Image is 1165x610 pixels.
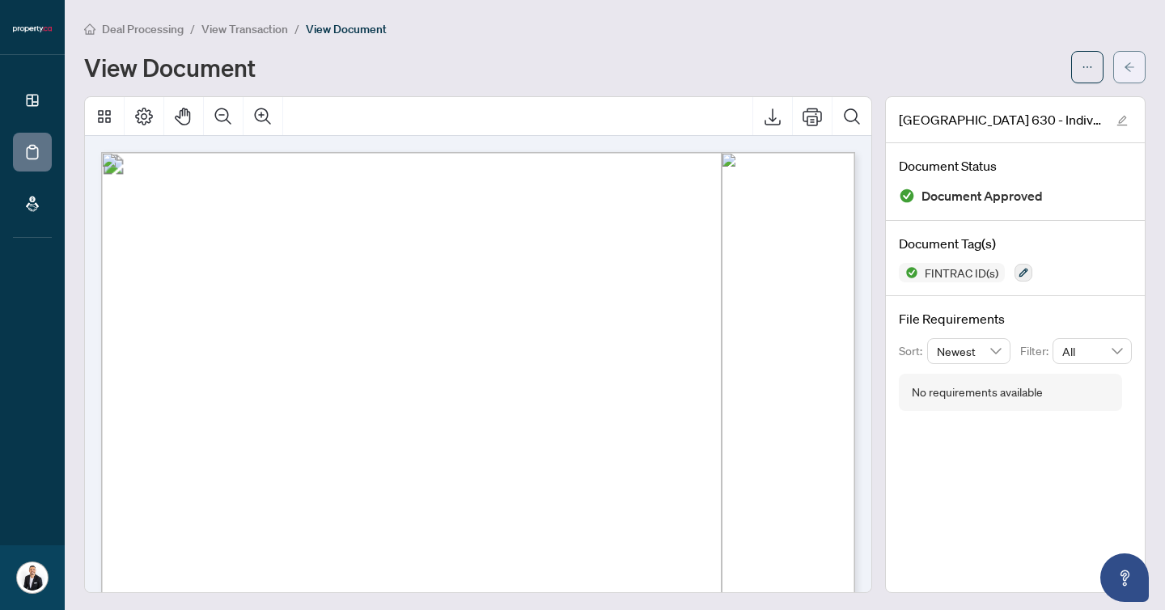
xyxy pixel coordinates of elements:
button: Open asap [1100,553,1149,602]
h4: Document Tag(s) [899,234,1132,253]
li: / [294,19,299,38]
img: Document Status [899,188,915,204]
h4: File Requirements [899,309,1132,328]
li: / [190,19,195,38]
span: [GEOGRAPHIC_DATA] 630 - Individual Identification Information Record_Jennifer.pdf [899,110,1101,129]
span: edit [1116,115,1128,126]
span: All [1062,339,1122,363]
p: Filter: [1020,342,1053,360]
span: FINTRAC ID(s) [918,267,1005,278]
span: arrow-left [1124,61,1135,73]
span: ellipsis [1082,61,1093,73]
div: No requirements available [912,383,1043,401]
p: Sort: [899,342,927,360]
span: Document Approved [921,185,1043,207]
span: Deal Processing [102,22,184,36]
h1: View Document [84,54,256,80]
img: Status Icon [899,263,918,282]
img: logo [13,24,52,34]
span: Newest [937,339,1002,363]
span: home [84,23,95,35]
span: View Document [306,22,387,36]
span: View Transaction [201,22,288,36]
h4: Document Status [899,156,1132,176]
img: Profile Icon [17,562,48,593]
